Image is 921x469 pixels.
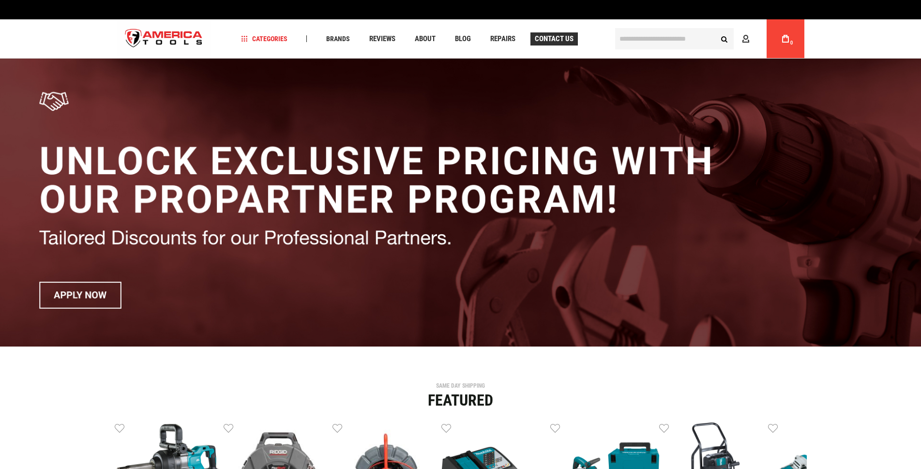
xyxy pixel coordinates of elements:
[776,19,795,58] a: 0
[415,35,436,43] span: About
[410,32,440,45] a: About
[490,35,515,43] span: Repairs
[322,32,354,45] a: Brands
[117,21,211,57] img: America Tools
[115,383,807,389] div: SAME DAY SHIPPING
[715,30,734,48] button: Search
[455,35,471,43] span: Blog
[530,32,578,45] a: Contact Us
[117,21,211,57] a: store logo
[237,32,292,45] a: Categories
[326,35,350,42] span: Brands
[486,32,520,45] a: Repairs
[115,393,807,408] div: Featured
[365,32,400,45] a: Reviews
[790,40,793,45] span: 0
[535,35,574,43] span: Contact Us
[369,35,395,43] span: Reviews
[451,32,475,45] a: Blog
[241,35,287,42] span: Categories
